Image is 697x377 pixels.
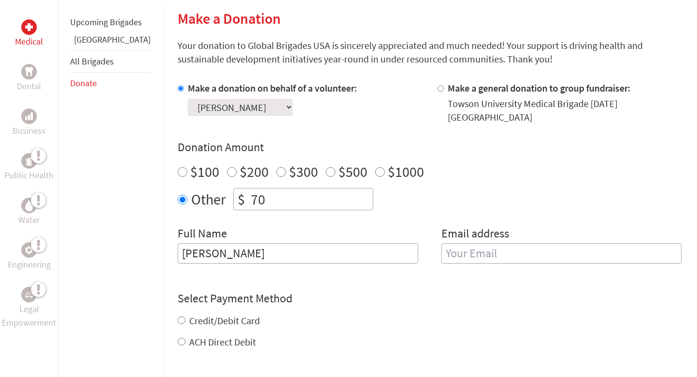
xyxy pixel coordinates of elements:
[240,162,269,181] label: $200
[441,243,682,264] input: Your Email
[70,73,151,94] li: Donate
[448,82,631,94] label: Make a general donation to group fundraiser:
[70,50,151,73] li: All Brigades
[8,242,51,271] a: EngineeringEngineering
[21,242,37,258] div: Engineering
[189,314,260,327] label: Credit/Debit Card
[8,258,51,271] p: Engineering
[70,16,142,28] a: Upcoming Brigades
[15,35,43,48] p: Medical
[17,79,41,93] p: Dental
[25,200,33,211] img: Water
[70,78,97,89] a: Donate
[25,292,33,298] img: Legal Empowerment
[189,336,256,348] label: ACH Direct Debit
[13,109,45,138] a: BusinessBusiness
[21,287,37,302] div: Legal Empowerment
[190,162,219,181] label: $100
[178,226,227,243] label: Full Name
[178,243,418,264] input: Enter Full Name
[18,198,40,227] a: WaterWater
[188,82,357,94] label: Make a donation on behalf of a volunteer:
[21,153,37,169] div: Public Health
[21,109,37,124] div: Business
[25,156,33,166] img: Public Health
[249,188,373,210] input: Enter Amount
[4,153,54,182] a: Public HealthPublic Health
[2,302,56,330] p: Legal Empowerment
[25,112,33,120] img: Business
[441,226,509,243] label: Email address
[178,140,682,155] h4: Donation Amount
[178,291,682,306] h4: Select Payment Method
[25,23,33,31] img: Medical
[25,67,33,76] img: Dental
[234,188,249,210] div: $
[2,287,56,330] a: Legal EmpowermentLegal Empowerment
[74,34,151,45] a: [GEOGRAPHIC_DATA]
[289,162,318,181] label: $300
[70,12,151,33] li: Upcoming Brigades
[388,162,424,181] label: $1000
[70,56,114,67] a: All Brigades
[25,246,33,254] img: Engineering
[17,64,41,93] a: DentalDental
[21,198,37,213] div: Water
[338,162,367,181] label: $500
[178,39,682,66] p: Your donation to Global Brigades USA is sincerely appreciated and much needed! Your support is dr...
[4,169,54,182] p: Public Health
[70,33,151,50] li: Panama
[13,124,45,138] p: Business
[191,188,226,210] label: Other
[18,213,40,227] p: Water
[448,97,682,124] div: Towson University Medical Brigade [DATE] [GEOGRAPHIC_DATA]
[178,10,682,27] h2: Make a Donation
[21,19,37,35] div: Medical
[15,19,43,48] a: MedicalMedical
[21,64,37,79] div: Dental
